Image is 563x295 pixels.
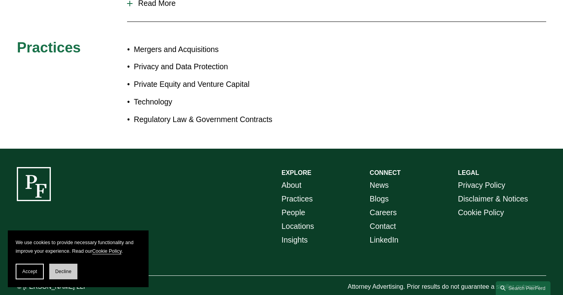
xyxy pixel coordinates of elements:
[8,230,149,287] section: Cookie banner
[458,169,479,176] strong: LEGAL
[22,269,37,274] span: Accept
[281,219,314,233] a: Locations
[370,178,389,192] a: News
[458,206,504,219] a: Cookie Policy
[134,60,281,74] p: Privacy and Data Protection
[348,281,546,293] p: Attorney Advertising. Prior results do not guarantee a similar outcome.
[134,113,281,126] p: Regulatory Law & Government Contracts
[134,77,281,91] p: Private Equity and Venture Capital
[458,178,505,192] a: Privacy Policy
[134,43,281,56] p: Mergers and Acquisitions
[281,169,311,176] strong: EXPLORE
[16,264,44,279] button: Accept
[281,206,305,219] a: People
[370,206,397,219] a: Careers
[370,169,401,176] strong: CONNECT
[92,248,122,254] a: Cookie Policy
[281,192,313,206] a: Practices
[55,269,72,274] span: Decline
[49,264,77,279] button: Decline
[134,95,281,109] p: Technology
[370,219,396,233] a: Contact
[458,192,528,206] a: Disclaimer & Notices
[16,238,141,256] p: We use cookies to provide necessary functionality and improve your experience. Read our .
[17,40,81,56] span: Practices
[370,233,399,247] a: LinkedIn
[370,192,389,206] a: Blogs
[496,281,550,295] a: Search this site
[281,233,308,247] a: Insights
[281,178,301,192] a: About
